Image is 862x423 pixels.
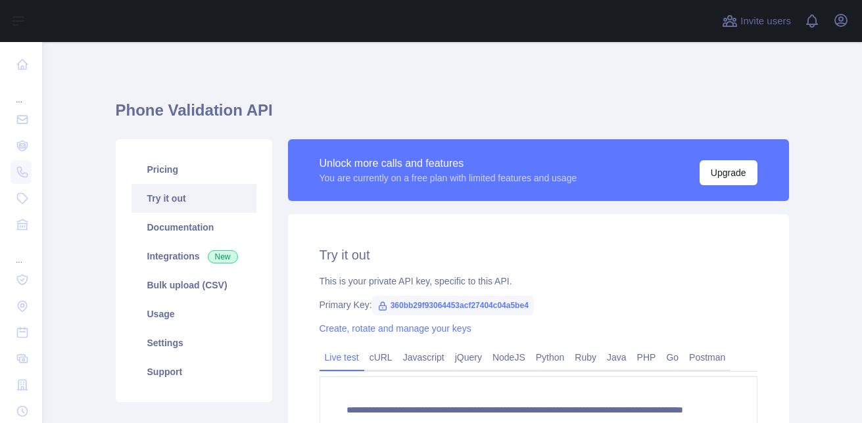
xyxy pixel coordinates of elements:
[700,160,757,185] button: Upgrade
[320,298,757,311] div: Primary Key:
[11,79,32,105] div: ...
[320,171,577,185] div: You are currently on a free plan with limited features and usage
[602,347,632,368] a: Java
[320,246,757,264] h2: Try it out
[132,242,256,271] a: Integrations New
[320,347,364,368] a: Live test
[719,11,794,32] button: Invite users
[132,328,256,357] a: Settings
[487,347,531,368] a: NodeJS
[661,347,684,368] a: Go
[398,347,450,368] a: Javascript
[531,347,570,368] a: Python
[320,323,471,334] a: Create, rotate and manage your keys
[364,347,398,368] a: cURL
[372,296,534,315] span: 360bb29f93064453acf27404c04a5be4
[11,239,32,265] div: ...
[116,100,789,131] h1: Phone Validation API
[320,275,757,288] div: This is your private API key, specific to this API.
[684,347,730,368] a: Postman
[450,347,487,368] a: jQuery
[208,250,238,263] span: New
[132,300,256,328] a: Usage
[132,357,256,386] a: Support
[132,155,256,184] a: Pricing
[740,14,791,29] span: Invite users
[632,347,661,368] a: PHP
[132,271,256,300] a: Bulk upload (CSV)
[569,347,602,368] a: Ruby
[320,156,577,171] div: Unlock more calls and features
[132,184,256,213] a: Try it out
[132,213,256,242] a: Documentation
